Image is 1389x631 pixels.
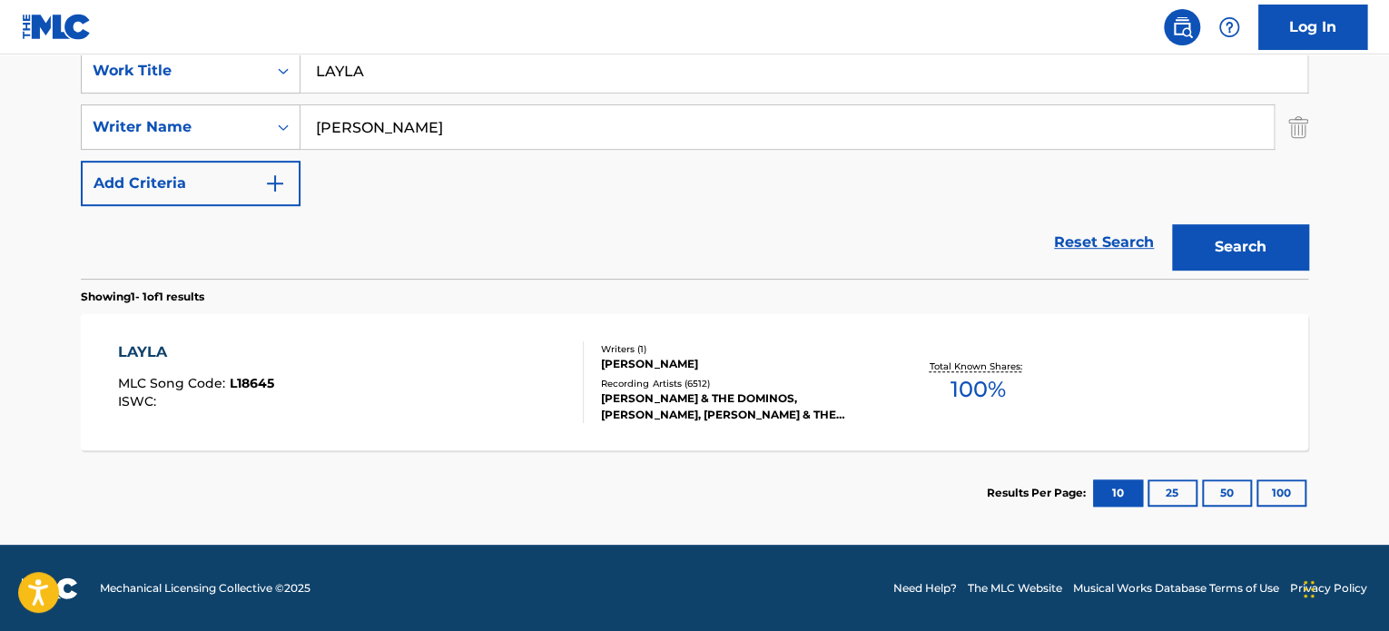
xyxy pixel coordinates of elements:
div: Work Title [93,60,256,82]
span: MLC Song Code : [118,375,230,391]
div: Help [1211,9,1247,45]
img: help [1218,16,1240,38]
button: 50 [1202,479,1252,507]
p: Showing 1 - 1 of 1 results [81,289,204,305]
a: Musical Works Database Terms of Use [1073,580,1279,596]
span: 100 % [950,373,1005,406]
a: Need Help? [893,580,957,596]
img: Delete Criterion [1288,104,1308,150]
a: The MLC Website [968,580,1062,596]
a: Privacy Policy [1290,580,1367,596]
a: Reset Search [1045,222,1163,262]
img: logo [22,577,78,599]
button: Search [1172,224,1308,270]
form: Search Form [81,48,1308,279]
button: 25 [1148,479,1197,507]
div: LAYLA [118,341,274,363]
div: Drag [1304,562,1315,616]
p: Total Known Shares: [929,360,1026,373]
img: 9d2ae6d4665cec9f34b9.svg [264,173,286,194]
button: 100 [1256,479,1306,507]
span: ISWC : [118,393,161,409]
button: 10 [1093,479,1143,507]
div: [PERSON_NAME] [601,356,875,372]
span: L18645 [230,375,274,391]
a: Log In [1258,5,1367,50]
div: Writers ( 1 ) [601,342,875,356]
iframe: Chat Widget [1298,544,1389,631]
a: LAYLAMLC Song Code:L18645ISWC:Writers (1)[PERSON_NAME]Recording Artists (6512)[PERSON_NAME] & THE... [81,314,1308,450]
button: Add Criteria [81,161,300,206]
a: Public Search [1164,9,1200,45]
div: [PERSON_NAME] & THE DOMINOS, [PERSON_NAME], [PERSON_NAME] & THE DOMINOS, [PERSON_NAME] & THE DOMI... [601,390,875,423]
img: MLC Logo [22,14,92,40]
span: Mechanical Licensing Collective © 2025 [100,580,310,596]
img: search [1171,16,1193,38]
p: Results Per Page: [987,485,1090,501]
div: Recording Artists ( 6512 ) [601,377,875,390]
div: Writer Name [93,116,256,138]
